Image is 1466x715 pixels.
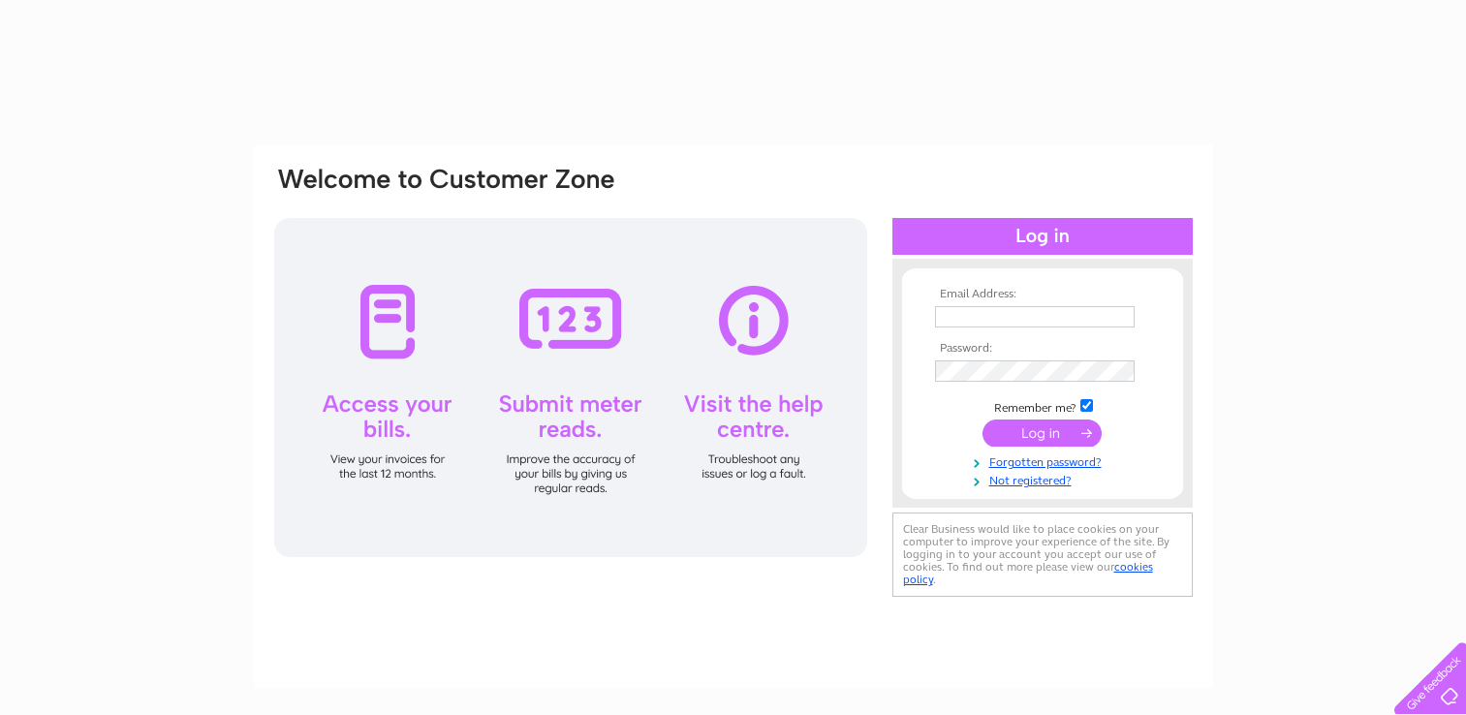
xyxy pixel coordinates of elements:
a: Forgotten password? [935,451,1155,470]
a: Not registered? [935,470,1155,488]
input: Submit [983,420,1102,447]
th: Email Address: [930,288,1155,301]
div: Clear Business would like to place cookies on your computer to improve your experience of the sit... [892,513,1193,597]
th: Password: [930,342,1155,356]
a: cookies policy [903,560,1153,586]
td: Remember me? [930,396,1155,416]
